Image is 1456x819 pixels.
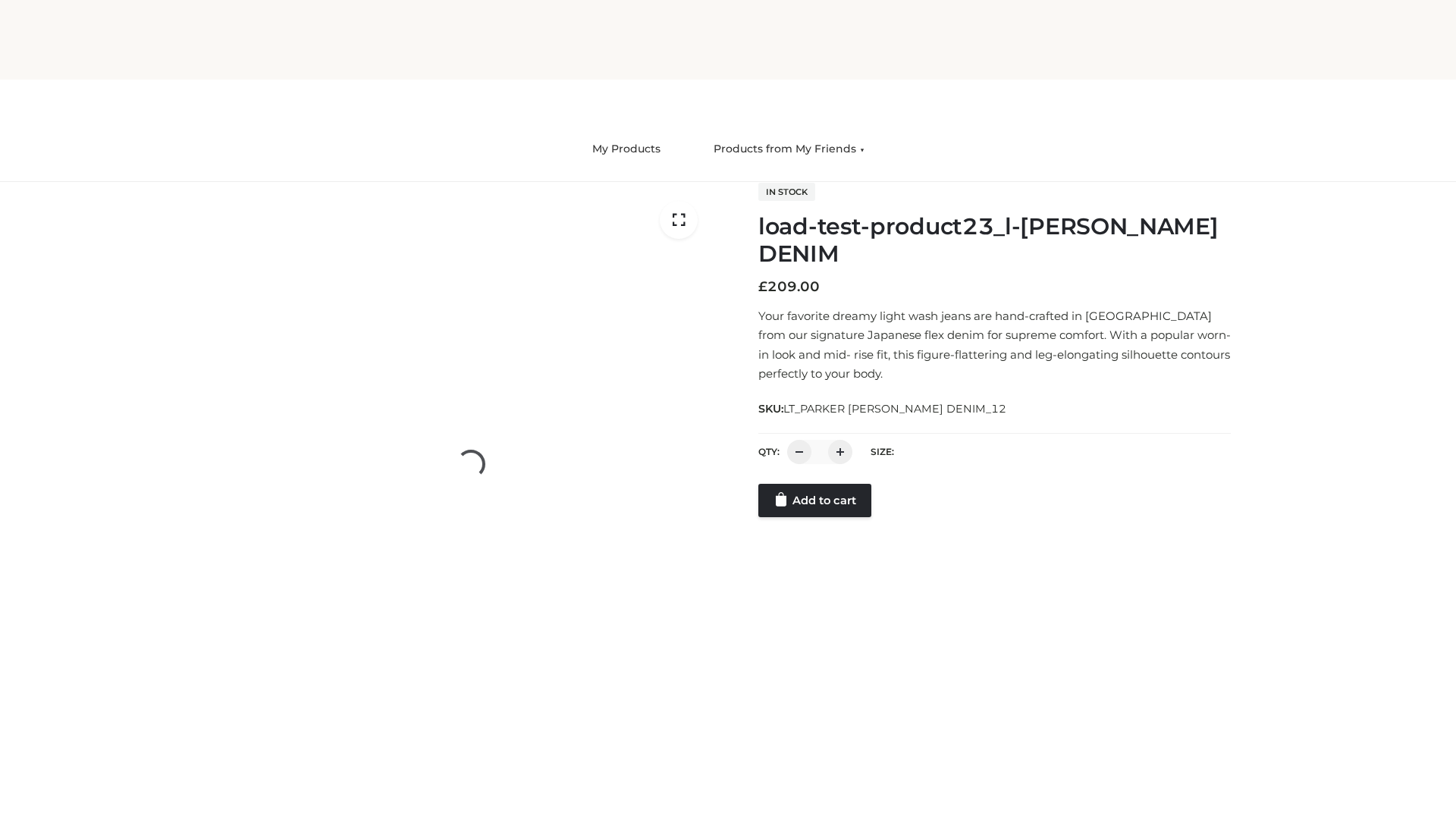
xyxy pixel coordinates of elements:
[581,133,672,166] a: My Products
[702,133,876,166] a: Products from My Friends
[758,400,1008,418] span: SKU:
[758,183,815,201] span: In stock
[783,402,1006,416] span: LT_PARKER [PERSON_NAME] DENIM_12
[758,484,871,517] a: Add to cart
[758,213,1231,268] h1: load-test-product23_l-[PERSON_NAME] DENIM
[758,306,1231,384] p: Your favorite dreamy light wash jeans are hand-crafted in [GEOGRAPHIC_DATA] from our signature Ja...
[871,446,894,457] label: Size:
[758,278,767,295] span: £
[758,446,780,457] label: QTY:
[758,278,820,295] bdi: 209.00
